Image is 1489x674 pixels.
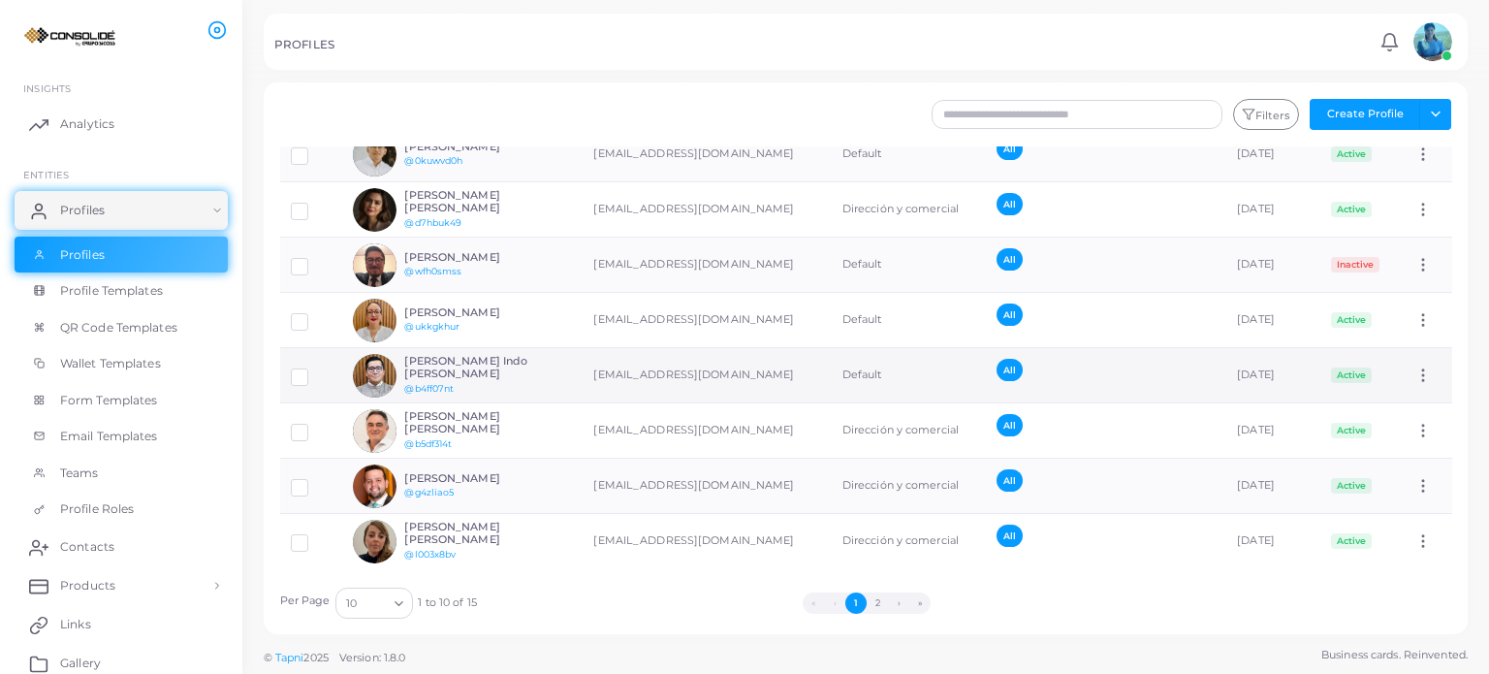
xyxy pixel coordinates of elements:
span: All [997,469,1023,492]
a: Analytics [15,105,228,144]
label: Per Page [280,594,331,609]
button: Go to page 2 [867,593,888,614]
span: All [997,138,1023,160]
a: logo [17,18,125,54]
img: avatar [353,188,396,232]
td: Dirección y comercial [832,182,986,238]
span: All [997,414,1023,436]
span: Analytics [60,115,114,133]
td: [DATE] [1226,459,1320,514]
td: Default [832,127,986,182]
span: 2025 [303,650,328,666]
td: [EMAIL_ADDRESS][DOMAIN_NAME] [583,459,831,514]
a: Profiles [15,191,228,230]
a: avatar [1408,22,1457,61]
button: Filters [1233,99,1299,130]
img: avatar [353,465,396,508]
h6: [PERSON_NAME] [PERSON_NAME] [404,410,547,435]
span: Active [1331,312,1372,328]
img: avatar [353,354,396,398]
a: Profiles [15,237,228,273]
span: All [997,304,1023,326]
td: Default [832,293,986,348]
a: @ukkgkhur [404,321,459,332]
h6: [PERSON_NAME] [PERSON_NAME] [404,521,547,546]
h6: [PERSON_NAME] [404,141,547,153]
input: Search for option [359,593,387,614]
span: Products [60,577,115,594]
span: Active [1331,478,1372,494]
a: Teams [15,455,228,492]
span: QR Code Templates [60,319,177,337]
td: [DATE] [1226,403,1320,459]
span: ENTITIES [23,169,69,180]
a: @0kuwvd0h [404,155,462,166]
span: 10 [346,594,357,614]
img: avatar [353,409,396,453]
img: avatar [353,133,396,177]
a: Profile Roles [15,491,228,528]
td: [DATE] [1226,514,1320,569]
a: Profile Templates [15,273,228,309]
a: @d7hbuk49 [404,217,461,228]
span: Teams [60,465,99,482]
span: Version: 1.8.0 [339,651,406,664]
span: Contacts [60,538,114,556]
span: All [997,359,1023,381]
td: [DATE] [1226,293,1320,348]
span: Profile Roles [60,500,134,518]
a: Links [15,605,228,644]
td: [EMAIL_ADDRESS][DOMAIN_NAME] [583,348,831,403]
button: Create Profile [1310,99,1420,130]
td: Dirección y comercial [832,459,986,514]
span: Business cards. Reinvented. [1321,647,1468,663]
a: Tapni [275,651,304,664]
a: Contacts [15,528,228,566]
span: Inactive [1331,257,1379,273]
td: [DATE] [1226,127,1320,182]
span: Form Templates [60,392,158,409]
a: @l003x8bv [404,549,456,560]
span: Profile Templates [60,282,163,300]
td: [EMAIL_ADDRESS][DOMAIN_NAME] [583,293,831,348]
td: Default [832,238,986,293]
a: @b5df314t [404,438,452,449]
td: Dirección y comercial [832,403,986,459]
h5: PROFILES [274,38,334,51]
a: QR Code Templates [15,309,228,346]
span: Profiles [60,246,105,264]
span: Active [1331,423,1372,438]
a: Products [15,566,228,605]
a: @b4ff07nt [404,383,454,394]
a: @wfh0smss [404,266,461,276]
span: Active [1331,368,1372,383]
div: Search for option [335,588,413,619]
td: Default [832,348,986,403]
span: Active [1331,146,1372,162]
h6: [PERSON_NAME] [404,472,547,485]
span: INSIGHTS [23,82,71,94]
img: avatar [353,243,396,287]
img: avatar [353,520,396,563]
h6: [PERSON_NAME] [404,251,547,264]
span: All [997,525,1023,547]
span: Email Templates [60,428,158,445]
td: Dirección y comercial [832,514,986,569]
td: [EMAIL_ADDRESS][DOMAIN_NAME] [583,182,831,238]
td: [EMAIL_ADDRESS][DOMAIN_NAME] [583,514,831,569]
td: [DATE] [1226,348,1320,403]
img: avatar [1413,22,1452,61]
h6: [PERSON_NAME] [PERSON_NAME] [404,189,547,214]
span: 1 to 10 of 15 [418,595,476,611]
button: Go to last page [909,593,931,614]
a: @g4zliao5 [404,487,454,497]
a: Wallet Templates [15,345,228,382]
a: Form Templates [15,382,228,419]
ul: Pagination [477,593,1257,614]
span: Links [60,616,91,633]
span: Wallet Templates [60,355,161,372]
td: [EMAIL_ADDRESS][DOMAIN_NAME] [583,238,831,293]
span: All [997,248,1023,271]
h6: [PERSON_NAME] Indo [PERSON_NAME] [404,355,547,380]
td: [EMAIL_ADDRESS][DOMAIN_NAME] [583,127,831,182]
